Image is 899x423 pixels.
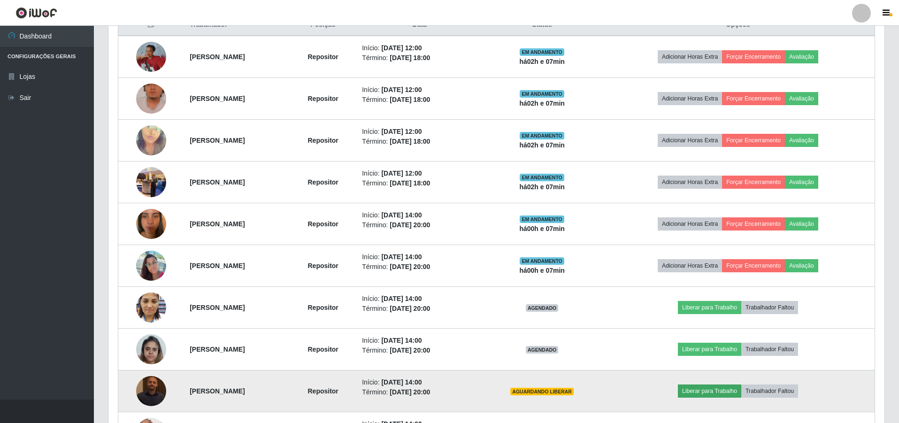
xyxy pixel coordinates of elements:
li: Início: [362,252,477,262]
strong: [PERSON_NAME] [190,304,245,311]
time: [DATE] 20:00 [390,305,430,312]
time: [DATE] 12:00 [381,128,422,135]
button: Forçar Encerramento [722,92,785,105]
time: [DATE] 18:00 [390,96,430,103]
button: Avaliação [785,92,818,105]
time: [DATE] 14:00 [381,378,422,386]
time: [DATE] 20:00 [390,221,430,229]
time: [DATE] 20:00 [390,263,430,270]
strong: Repositor [307,137,338,144]
li: Término: [362,262,477,272]
li: Início: [362,127,477,137]
strong: há 02 h e 07 min [519,100,565,107]
button: Forçar Encerramento [722,50,785,63]
time: [DATE] 18:00 [390,138,430,145]
button: Avaliação [785,217,818,231]
strong: Repositor [307,387,338,395]
button: Forçar Encerramento [722,259,785,272]
strong: Repositor [307,262,338,269]
img: 1756941690692.jpeg [136,376,166,406]
span: AGENDADO [526,304,559,312]
strong: há 02 h e 07 min [519,183,565,191]
button: Avaliação [785,134,818,147]
strong: Repositor [307,95,338,102]
button: Adicionar Horas Extra [658,176,722,189]
button: Avaliação [785,176,818,189]
button: Forçar Encerramento [722,217,785,231]
li: Término: [362,178,477,188]
button: Trabalhador Faltou [741,385,798,398]
time: [DATE] 14:00 [381,295,422,302]
time: [DATE] 14:00 [381,253,422,261]
strong: [PERSON_NAME] [190,137,245,144]
img: 1748978013900.jpeg [136,197,166,251]
button: Trabalhador Faltou [741,301,798,314]
button: Trabalhador Faltou [741,343,798,356]
strong: [PERSON_NAME] [190,346,245,353]
li: Início: [362,377,477,387]
li: Início: [362,85,477,95]
li: Início: [362,169,477,178]
img: 1750959267222.jpeg [136,287,166,327]
img: 1749309243937.jpeg [136,246,166,285]
img: 1751108457941.jpeg [136,72,166,125]
button: Forçar Encerramento [722,176,785,189]
button: Liberar para Trabalho [678,385,741,398]
strong: [PERSON_NAME] [190,220,245,228]
span: AGUARDANDO LIBERAR [510,388,574,395]
time: [DATE] 12:00 [381,86,422,93]
button: Adicionar Horas Extra [658,134,722,147]
li: Término: [362,137,477,146]
strong: Repositor [307,346,338,353]
strong: Repositor [307,304,338,311]
time: [DATE] 12:00 [381,169,422,177]
span: EM ANDAMENTO [520,48,564,56]
img: 1750250389303.jpeg [136,42,166,72]
span: EM ANDAMENTO [520,132,564,139]
time: [DATE] 18:00 [390,54,430,62]
button: Adicionar Horas Extra [658,50,722,63]
li: Término: [362,387,477,397]
img: 1754928869787.jpeg [136,114,166,167]
span: EM ANDAMENTO [520,215,564,223]
button: Adicionar Horas Extra [658,92,722,105]
button: Liberar para Trabalho [678,301,741,314]
button: Avaliação [785,259,818,272]
strong: Repositor [307,178,338,186]
strong: há 00 h e 07 min [519,225,565,232]
time: [DATE] 14:00 [381,337,422,344]
span: AGENDADO [526,346,559,354]
li: Início: [362,294,477,304]
li: Término: [362,304,477,314]
time: [DATE] 18:00 [390,179,430,187]
strong: há 02 h e 07 min [519,58,565,65]
img: CoreUI Logo [15,7,57,19]
button: Adicionar Horas Extra [658,259,722,272]
button: Avaliação [785,50,818,63]
li: Término: [362,53,477,63]
strong: Repositor [307,220,338,228]
strong: [PERSON_NAME] [190,178,245,186]
strong: [PERSON_NAME] [190,262,245,269]
strong: Repositor [307,53,338,61]
time: [DATE] 20:00 [390,388,430,396]
time: [DATE] 12:00 [381,44,422,52]
span: EM ANDAMENTO [520,90,564,98]
strong: [PERSON_NAME] [190,53,245,61]
time: [DATE] 20:00 [390,346,430,354]
button: Forçar Encerramento [722,134,785,147]
li: Início: [362,43,477,53]
img: 1755095833793.jpeg [136,162,166,202]
button: Liberar para Trabalho [678,343,741,356]
time: [DATE] 14:00 [381,211,422,219]
li: Início: [362,210,477,220]
li: Início: [362,336,477,346]
span: EM ANDAMENTO [520,257,564,265]
li: Término: [362,346,477,355]
li: Término: [362,95,477,105]
span: EM ANDAMENTO [520,174,564,181]
img: 1755736847317.jpeg [136,329,166,369]
strong: há 02 h e 07 min [519,141,565,149]
button: Adicionar Horas Extra [658,217,722,231]
strong: há 00 h e 07 min [519,267,565,274]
